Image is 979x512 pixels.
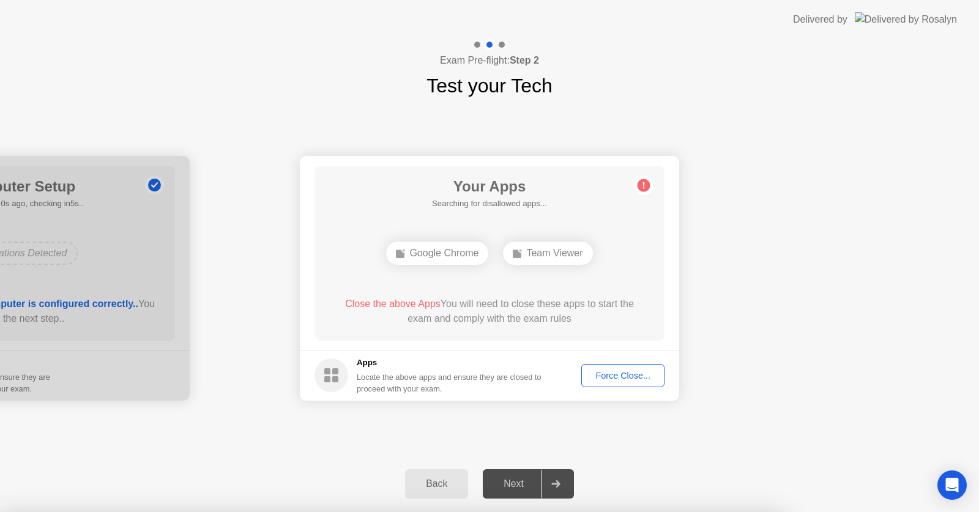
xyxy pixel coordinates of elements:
[486,478,541,489] div: Next
[409,478,464,489] div: Back
[426,71,553,100] h1: Test your Tech
[937,470,967,500] div: Open Intercom Messenger
[432,176,547,198] h1: Your Apps
[586,371,660,380] div: Force Close...
[386,242,488,265] div: Google Chrome
[793,12,847,27] div: Delivered by
[332,297,647,326] div: You will need to close these apps to start the exam and comply with the exam rules
[357,357,542,369] h5: Apps
[432,198,547,210] h5: Searching for disallowed apps...
[345,299,441,309] span: Close the above Apps
[357,371,542,395] div: Locate the above apps and ensure they are closed to proceed with your exam.
[503,242,592,265] div: Team Viewer
[510,55,539,65] b: Step 2
[440,53,539,68] h4: Exam Pre-flight:
[855,12,957,26] img: Delivered by Rosalyn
